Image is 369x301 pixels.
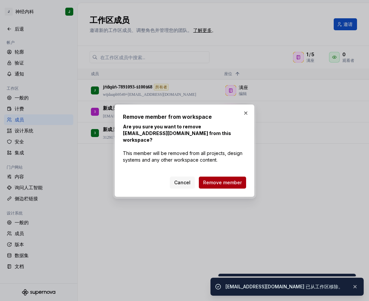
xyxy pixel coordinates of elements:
h2: Remove member from workspace [123,113,246,121]
b: Are you sure you want to remove [EMAIL_ADDRESS][DOMAIN_NAME] from this workspace? [123,124,231,143]
font: [EMAIL_ADDRESS][DOMAIN_NAME] 已从工作区移除。 [225,284,343,289]
p: This member will be removed from all projects, design systems and any other workspace content. [123,123,246,163]
button: Remove member [199,177,246,189]
span: Cancel [174,179,190,186]
span: Remove member [203,179,242,186]
button: Cancel [170,177,195,189]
